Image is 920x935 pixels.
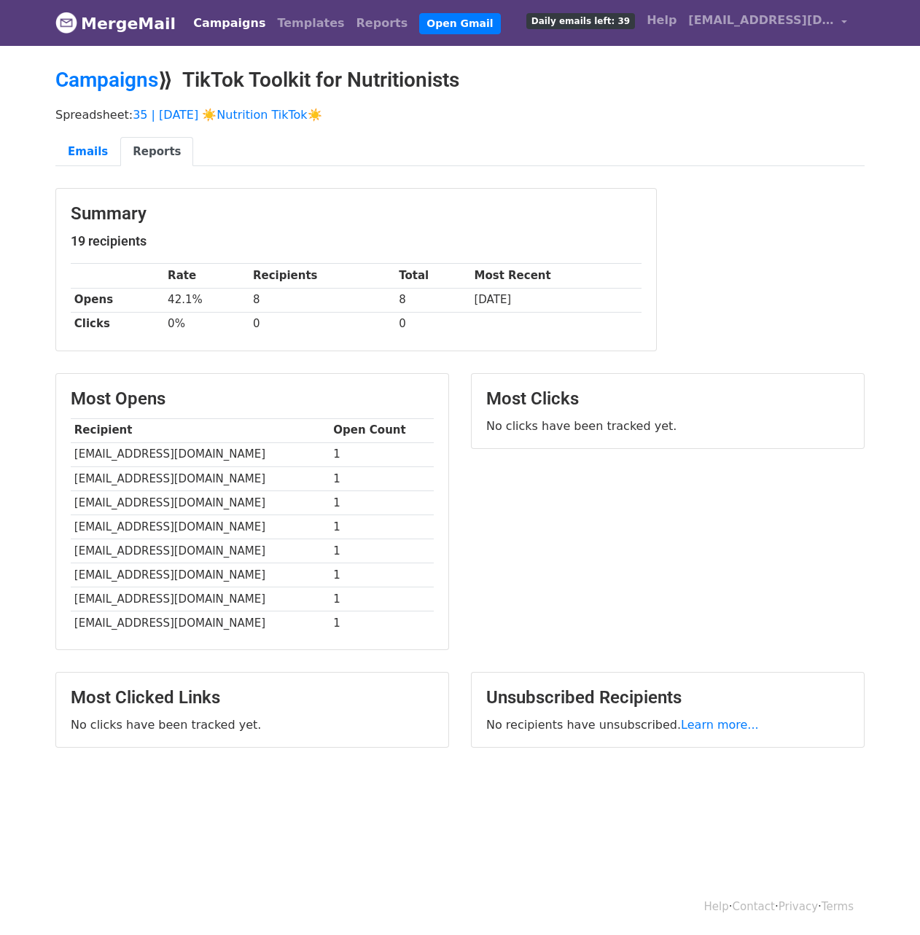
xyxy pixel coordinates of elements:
[55,68,158,92] a: Campaigns
[55,8,176,39] a: MergeMail
[133,108,321,122] a: 35 | [DATE] ☀️Nutrition TikTok☀️
[55,12,77,34] img: MergeMail logo
[733,900,775,913] a: Contact
[187,9,271,38] a: Campaigns
[330,442,434,466] td: 1
[164,264,249,288] th: Rate
[249,264,395,288] th: Recipients
[71,611,330,635] td: [EMAIL_ADDRESS][DOMAIN_NAME]
[486,418,849,434] p: No clicks have been tracked yet.
[330,490,434,515] td: 1
[55,107,865,122] p: Spreadsheet:
[682,6,853,40] a: [EMAIL_ADDRESS][DOMAIN_NAME]
[395,312,470,336] td: 0
[71,203,642,224] h3: Summary
[688,12,834,29] span: [EMAIL_ADDRESS][DOMAIN_NAME]
[395,264,470,288] th: Total
[351,9,414,38] a: Reports
[71,233,642,249] h5: 19 recipients
[71,388,434,410] h3: Most Opens
[71,717,434,732] p: No clicks have been tracked yet.
[486,717,849,732] p: No recipients have unsubscribed.
[120,137,193,167] a: Reports
[847,865,920,935] iframe: Chat Widget
[486,687,849,708] h3: Unsubscribed Recipients
[249,288,395,312] td: 8
[71,418,330,442] th: Recipient
[704,900,729,913] a: Help
[164,288,249,312] td: 42.1%
[71,563,330,587] td: [EMAIL_ADDRESS][DOMAIN_NAME]
[330,466,434,490] td: 1
[419,13,500,34] a: Open Gmail
[641,6,682,35] a: Help
[471,264,642,288] th: Most Recent
[779,900,818,913] a: Privacy
[271,9,350,38] a: Templates
[71,687,434,708] h3: Most Clicked Links
[681,718,759,732] a: Learn more...
[71,312,164,336] th: Clicks
[71,466,330,490] td: [EMAIL_ADDRESS][DOMAIN_NAME]
[471,288,642,312] td: [DATE]
[71,587,330,611] td: [EMAIL_ADDRESS][DOMAIN_NAME]
[71,515,330,539] td: [EMAIL_ADDRESS][DOMAIN_NAME]
[164,312,249,336] td: 0%
[330,539,434,563] td: 1
[71,539,330,563] td: [EMAIL_ADDRESS][DOMAIN_NAME]
[55,68,865,93] h2: ⟫ TikTok Toolkit for Nutritionists
[330,587,434,611] td: 1
[526,13,635,29] span: Daily emails left: 39
[71,288,164,312] th: Opens
[330,611,434,635] td: 1
[521,6,641,35] a: Daily emails left: 39
[822,900,854,913] a: Terms
[330,515,434,539] td: 1
[486,388,849,410] h3: Most Clicks
[71,442,330,466] td: [EMAIL_ADDRESS][DOMAIN_NAME]
[395,288,470,312] td: 8
[55,137,120,167] a: Emails
[249,312,395,336] td: 0
[330,418,434,442] th: Open Count
[330,563,434,587] td: 1
[71,490,330,515] td: [EMAIL_ADDRESS][DOMAIN_NAME]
